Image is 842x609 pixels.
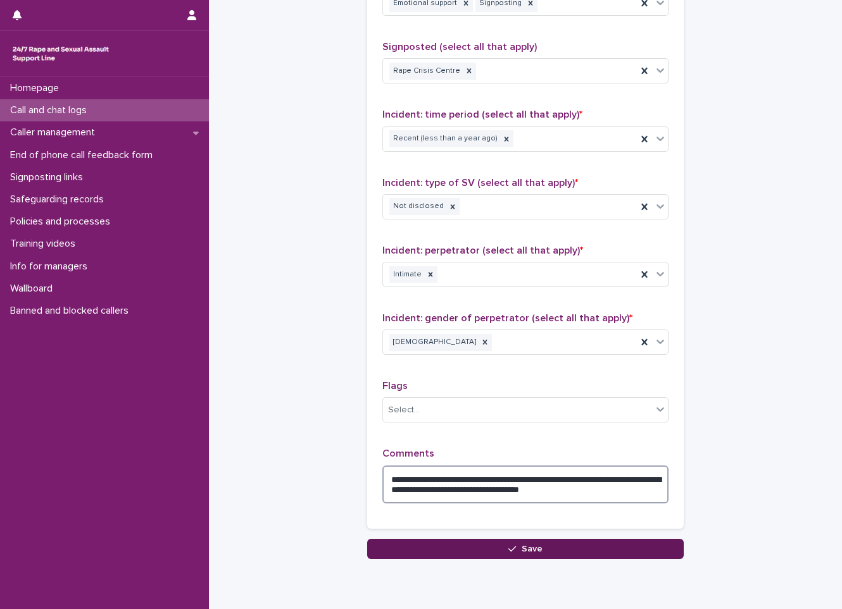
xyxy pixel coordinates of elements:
span: Incident: type of SV (select all that apply) [382,178,578,188]
p: Wallboard [5,283,63,295]
p: Policies and processes [5,216,120,228]
span: Incident: time period (select all that apply) [382,109,582,120]
div: Intimate [389,266,424,283]
p: Call and chat logs [5,104,97,116]
div: Rape Crisis Centre [389,63,462,80]
img: rhQMoQhaT3yELyF149Cw [10,41,111,66]
span: Save [522,544,543,553]
p: Banned and blocked callers [5,305,139,317]
p: Signposting links [5,171,93,183]
span: Flags [382,381,408,391]
p: End of phone call feedback form [5,149,163,161]
p: Training videos [5,238,85,250]
p: Caller management [5,126,105,138]
span: Incident: perpetrator (select all that apply) [382,245,583,255]
span: Incident: gender of perpetrator (select all that apply) [382,313,632,323]
p: Safeguarding records [5,194,114,206]
div: Select... [388,403,420,417]
button: Save [367,539,684,559]
span: Signposted (select all that apply) [382,42,537,52]
p: Info for managers [5,261,97,273]
span: Comments [382,448,434,458]
p: Homepage [5,82,69,94]
div: [DEMOGRAPHIC_DATA] [389,334,478,351]
div: Not disclosed [389,198,446,215]
div: Recent (less than a year ago) [389,130,500,147]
